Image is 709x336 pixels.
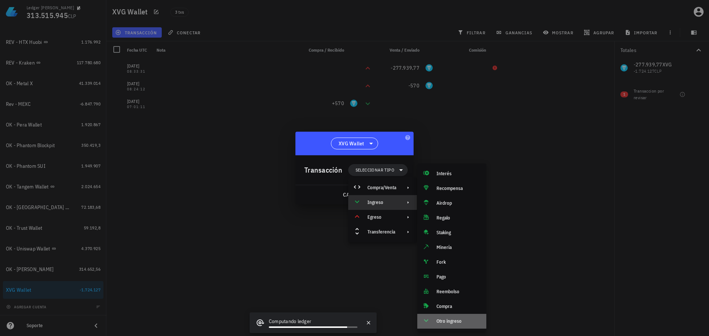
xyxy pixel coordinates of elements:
[348,210,417,225] div: Egreso
[436,215,480,221] div: Regalo
[340,188,373,201] button: cancelar
[348,195,417,210] div: Ingreso
[436,274,480,280] div: Pago
[367,185,396,191] div: Compra/Venta
[436,245,480,250] div: Minería
[436,186,480,191] div: Recompensa
[367,229,396,235] div: Transferencia
[269,318,357,326] div: Computando ledger
[339,140,364,147] span: XVG Wallet
[436,259,480,265] div: Fork
[348,225,417,239] div: Transferencia
[367,200,396,205] div: Ingreso
[367,214,396,220] div: Egreso
[348,180,417,195] div: Compra/Venta
[304,164,342,176] div: Transacción
[356,166,394,174] span: Seleccionar tipo
[343,191,370,198] span: cancelar
[436,200,480,206] div: Airdrop
[436,304,480,309] div: Compra
[436,230,480,236] div: Staking
[436,318,480,324] div: Otro ingreso
[436,289,480,295] div: Reembolso
[436,171,480,177] div: Interés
